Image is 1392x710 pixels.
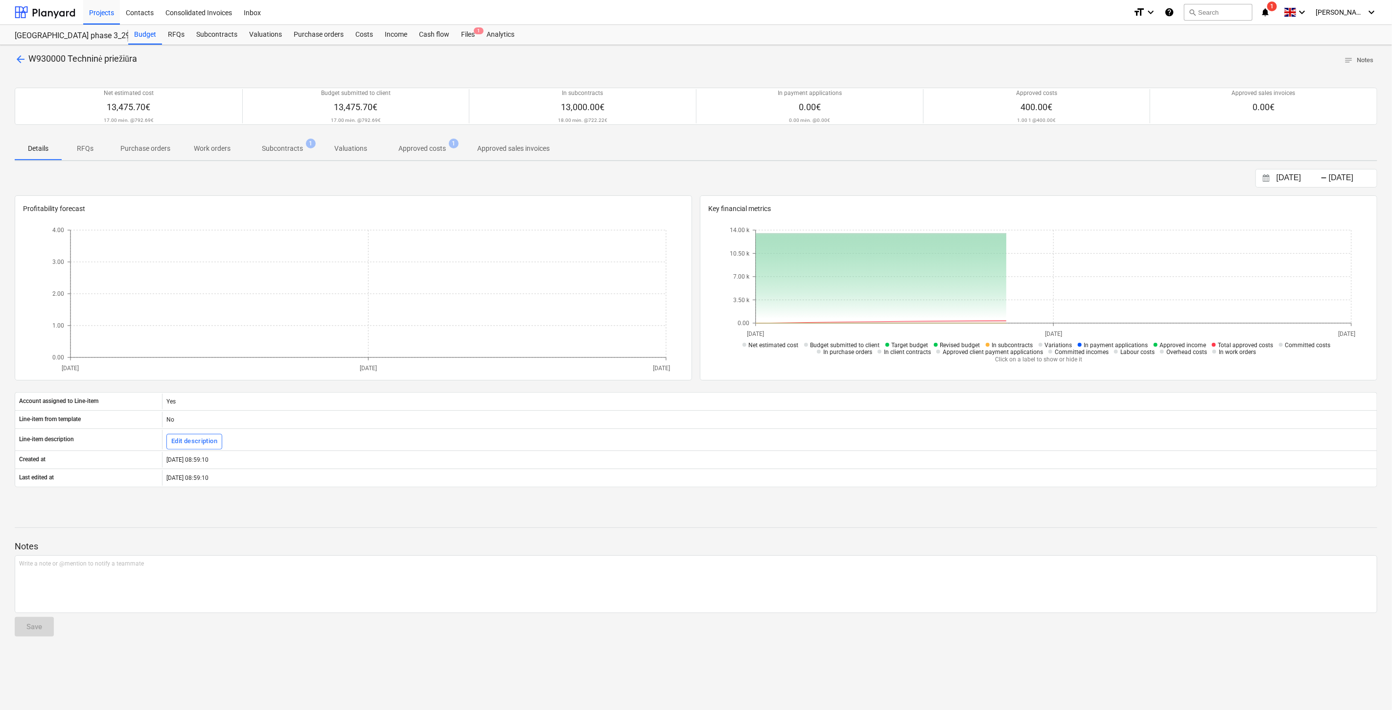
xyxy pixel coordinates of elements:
[749,342,799,349] span: Net estimated cost
[1285,342,1331,349] span: Committed costs
[162,452,1377,468] div: [DATE] 08:59:10
[73,143,97,154] p: RFQs
[653,365,670,372] tspan: [DATE]
[1145,6,1157,18] i: keyboard_arrow_down
[62,365,79,372] tspan: [DATE]
[262,143,303,154] p: Subcontracts
[1184,4,1253,21] button: Search
[162,394,1377,409] div: Yes
[1016,89,1057,97] p: Approved costs
[379,25,413,45] div: Income
[1160,342,1206,349] span: Approved income
[23,204,684,214] p: Profitability forecast
[1188,8,1196,16] span: search
[1258,173,1275,184] button: Interact with the calendar and add the check-in date for your trip.
[190,25,243,45] a: Subcontracts
[474,27,484,34] span: 1
[730,227,750,234] tspan: 14.00 k
[1343,663,1392,710] iframe: Chat Widget
[349,25,379,45] a: Costs
[26,143,50,154] p: Details
[19,415,81,424] p: Line-item from template
[1260,6,1270,18] i: notifications
[738,320,749,327] tspan: 0.00
[52,354,64,361] tspan: 0.00
[128,25,162,45] a: Budget
[1267,1,1277,11] span: 1
[726,355,1351,364] p: Click on a label to show or hide it
[1045,342,1072,349] span: Variations
[1344,56,1353,65] span: notes
[449,139,459,148] span: 1
[19,397,98,405] p: Account assigned to Line-item
[1133,6,1145,18] i: format_size
[288,25,349,45] a: Purchase orders
[52,259,64,265] tspan: 3.00
[1340,53,1377,68] button: Notes
[194,143,231,154] p: Work orders
[1045,331,1062,337] tspan: [DATE]
[19,435,74,444] p: Line-item description
[730,250,750,257] tspan: 10.50 k
[778,89,842,97] p: In payment applications
[52,227,64,234] tspan: 4.00
[162,25,190,45] a: RFQs
[171,436,217,447] div: Edit description
[28,53,137,64] span: W930000 Techninė priežiūra
[789,117,830,123] p: 0.00 mėn. @ 0.00€
[15,53,26,65] span: arrow_back
[1316,8,1365,16] span: [PERSON_NAME]
[107,102,150,112] span: 13,475.70€
[884,349,931,355] span: In client contracts
[1327,171,1377,185] input: End Date
[1253,102,1275,112] span: 0.00€
[1338,331,1355,337] tspan: [DATE]
[940,342,980,349] span: Revised budget
[823,349,872,355] span: In purchase orders
[120,143,170,154] p: Purchase orders
[733,297,750,304] tspan: 3.50 k
[455,25,481,45] div: Files
[1321,175,1327,181] div: -
[162,470,1377,486] div: [DATE] 08:59:10
[733,273,750,280] tspan: 7.00 k
[1218,342,1274,349] span: Total approved costs
[1296,6,1308,18] i: keyboard_arrow_down
[1275,171,1324,185] input: Start Date
[481,25,520,45] a: Analytics
[15,31,116,41] div: [GEOGRAPHIC_DATA] phase 3_2901993/2901994/2901995
[398,143,446,154] p: Approved costs
[413,25,455,45] a: Cash flow
[334,143,367,154] p: Valuations
[1164,6,1174,18] i: Knowledge base
[162,412,1377,427] div: No
[477,143,550,154] p: Approved sales invoices
[562,89,603,97] p: In subcontracts
[747,331,764,337] tspan: [DATE]
[334,102,378,112] span: 13,475.70€
[892,342,928,349] span: Target budget
[331,117,380,123] p: 17.00 mėn. @ 792.69€
[104,89,154,97] p: Net estimated cost
[1219,349,1256,355] span: In work orders
[15,541,1377,552] p: Notes
[243,25,288,45] a: Valuations
[52,322,64,329] tspan: 1.00
[1166,349,1207,355] span: Overhead costs
[1232,89,1296,97] p: Approved sales invoices
[558,117,607,123] p: 18.00 mėn. @ 722.22€
[799,102,821,112] span: 0.00€
[306,139,316,148] span: 1
[708,204,1369,214] p: Key financial metrics
[321,89,391,97] p: Budget submitted to client
[1021,102,1053,112] span: 400.00€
